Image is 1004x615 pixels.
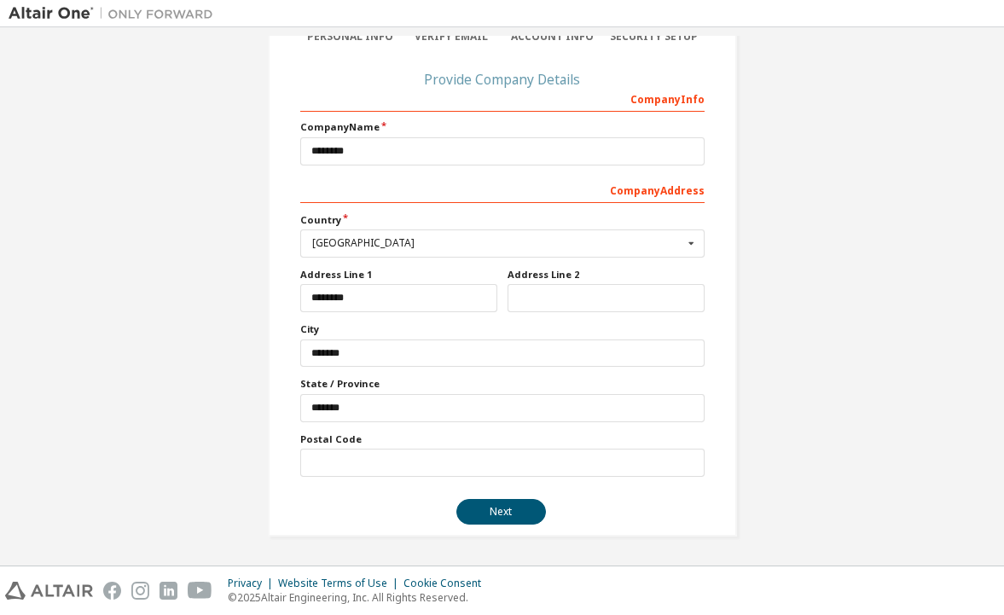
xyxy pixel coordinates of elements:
[228,590,491,605] p: © 2025 Altair Engineering, Inc. All Rights Reserved.
[131,582,149,600] img: instagram.svg
[300,377,705,391] label: State / Province
[502,30,604,44] div: Account Info
[228,577,278,590] div: Privacy
[300,84,705,112] div: Company Info
[401,30,502,44] div: Verify Email
[508,268,705,281] label: Address Line 2
[403,577,491,590] div: Cookie Consent
[300,120,705,134] label: Company Name
[300,213,705,227] label: Country
[300,74,705,84] div: Provide Company Details
[300,176,705,203] div: Company Address
[300,432,705,446] label: Postal Code
[278,577,403,590] div: Website Terms of Use
[160,582,177,600] img: linkedin.svg
[9,5,222,22] img: Altair One
[312,238,683,248] div: [GEOGRAPHIC_DATA]
[103,582,121,600] img: facebook.svg
[188,582,212,600] img: youtube.svg
[603,30,705,44] div: Security Setup
[5,582,93,600] img: altair_logo.svg
[300,322,705,336] label: City
[300,30,402,44] div: Personal Info
[300,268,497,281] label: Address Line 1
[456,499,546,525] button: Next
